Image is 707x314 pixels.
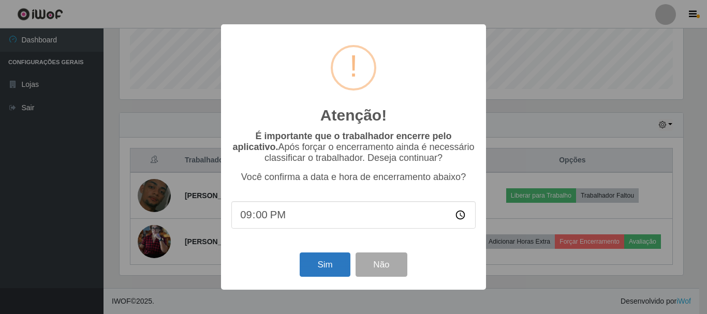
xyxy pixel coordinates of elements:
button: Sim [300,252,350,277]
b: É importante que o trabalhador encerre pelo aplicativo. [232,131,451,152]
p: Após forçar o encerramento ainda é necessário classificar o trabalhador. Deseja continuar? [231,131,476,163]
p: Você confirma a data e hora de encerramento abaixo? [231,172,476,183]
h2: Atenção! [320,106,387,125]
button: Não [356,252,407,277]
